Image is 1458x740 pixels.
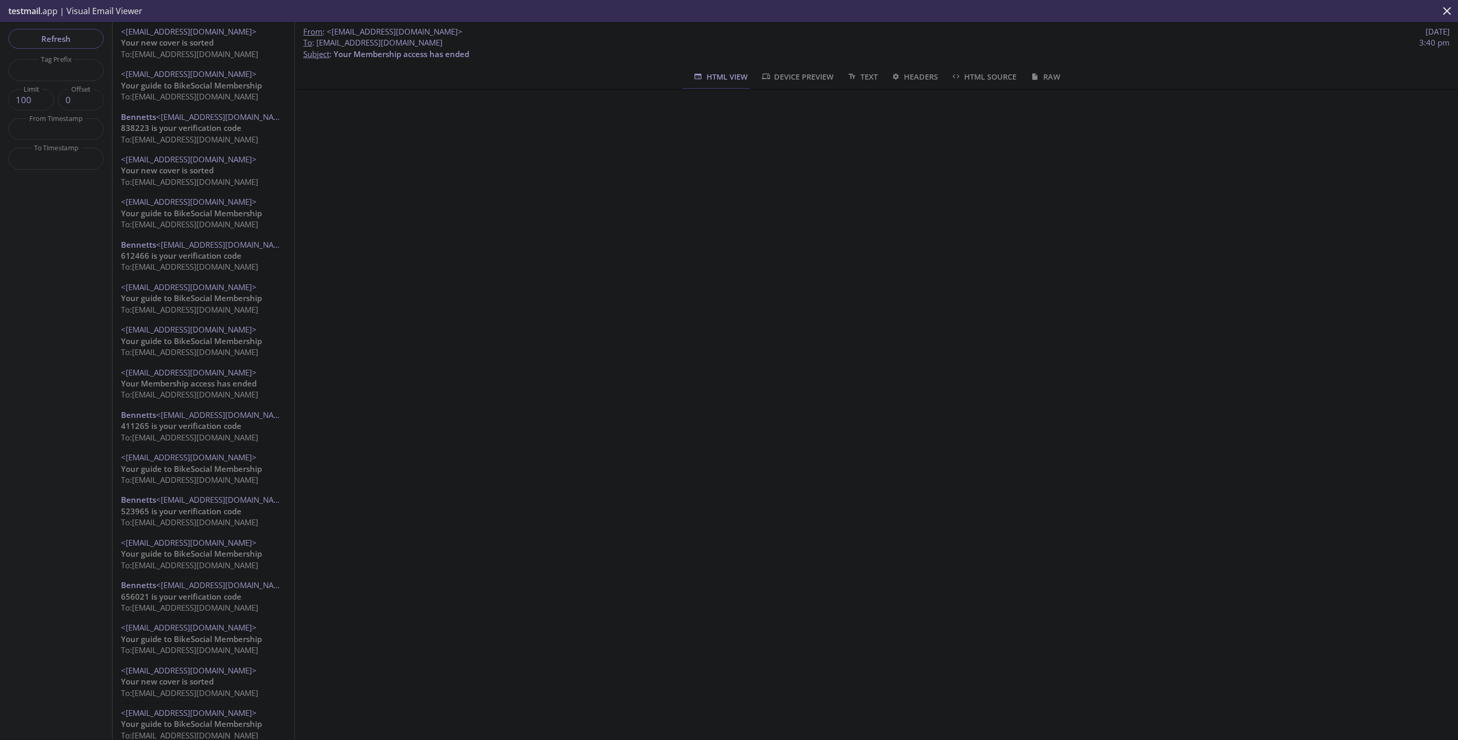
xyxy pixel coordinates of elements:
p: : [303,37,1450,60]
span: <[EMAIL_ADDRESS][DOMAIN_NAME]> [121,154,257,164]
span: : [303,26,462,37]
span: To: [EMAIL_ADDRESS][DOMAIN_NAME] [121,134,258,145]
span: Your new cover is sorted [121,676,214,687]
div: Bennetts<[EMAIL_ADDRESS][DOMAIN_NAME]>523965 is your verification codeTo:[EMAIL_ADDRESS][DOMAIN_N... [113,490,294,532]
span: To: [EMAIL_ADDRESS][DOMAIN_NAME] [121,389,258,400]
div: <[EMAIL_ADDRESS][DOMAIN_NAME]>Your guide to BikeSocial MembershipTo:[EMAIL_ADDRESS][DOMAIN_NAME] [113,320,294,362]
span: <[EMAIL_ADDRESS][DOMAIN_NAME]> [156,580,292,590]
span: From [303,26,323,37]
span: To: [EMAIL_ADDRESS][DOMAIN_NAME] [121,347,258,357]
div: <[EMAIL_ADDRESS][DOMAIN_NAME]>Your new cover is sortedTo:[EMAIL_ADDRESS][DOMAIN_NAME] [113,661,294,703]
span: <[EMAIL_ADDRESS][DOMAIN_NAME]> [121,665,257,676]
span: To [303,37,312,48]
span: Bennetts [121,410,156,420]
span: To: [EMAIL_ADDRESS][DOMAIN_NAME] [121,517,258,527]
span: <[EMAIL_ADDRESS][DOMAIN_NAME]> [327,26,462,37]
span: <[EMAIL_ADDRESS][DOMAIN_NAME]> [121,282,257,292]
span: Your new cover is sorted [121,165,214,175]
span: Bennetts [121,112,156,122]
span: Your new cover is sorted [121,37,214,48]
span: To: [EMAIL_ADDRESS][DOMAIN_NAME] [121,219,258,229]
span: 3:40 pm [1419,37,1450,48]
span: <[EMAIL_ADDRESS][DOMAIN_NAME]> [121,196,257,207]
span: To: [EMAIL_ADDRESS][DOMAIN_NAME] [121,261,258,272]
span: To: [EMAIL_ADDRESS][DOMAIN_NAME] [121,91,258,102]
div: <[EMAIL_ADDRESS][DOMAIN_NAME]>Your guide to BikeSocial MembershipTo:[EMAIL_ADDRESS][DOMAIN_NAME] [113,448,294,490]
span: 411265 is your verification code [121,421,241,431]
span: <[EMAIL_ADDRESS][DOMAIN_NAME]> [156,410,292,420]
span: Refresh [17,32,95,46]
span: Your guide to BikeSocial Membership [121,634,262,644]
span: <[EMAIL_ADDRESS][DOMAIN_NAME]> [156,494,292,505]
span: To: [EMAIL_ADDRESS][DOMAIN_NAME] [121,474,258,485]
span: HTML Source [951,70,1017,83]
span: Your guide to BikeSocial Membership [121,208,262,218]
span: <[EMAIL_ADDRESS][DOMAIN_NAME]> [121,324,257,335]
div: <[EMAIL_ADDRESS][DOMAIN_NAME]>Your guide to BikeSocial MembershipTo:[EMAIL_ADDRESS][DOMAIN_NAME] [113,618,294,660]
span: Your Membership access has ended [334,49,469,59]
span: Your Membership access has ended [121,378,257,389]
span: Your guide to BikeSocial Membership [121,80,262,91]
span: testmail [8,5,40,17]
span: <[EMAIL_ADDRESS][DOMAIN_NAME]> [121,26,257,37]
button: Refresh [8,29,104,49]
span: Your guide to BikeSocial Membership [121,548,262,559]
span: To: [EMAIL_ADDRESS][DOMAIN_NAME] [121,432,258,443]
span: <[EMAIL_ADDRESS][DOMAIN_NAME]> [121,708,257,718]
span: Your guide to BikeSocial Membership [121,463,262,474]
span: Your guide to BikeSocial Membership [121,293,262,303]
div: Bennetts<[EMAIL_ADDRESS][DOMAIN_NAME]>838223 is your verification codeTo:[EMAIL_ADDRESS][DOMAIN_N... [113,107,294,149]
span: Bennetts [121,580,156,590]
span: To: [EMAIL_ADDRESS][DOMAIN_NAME] [121,49,258,59]
span: Headers [890,70,938,83]
span: <[EMAIL_ADDRESS][DOMAIN_NAME]> [156,239,292,250]
span: <[EMAIL_ADDRESS][DOMAIN_NAME]> [121,69,257,79]
div: <[EMAIL_ADDRESS][DOMAIN_NAME]>Your guide to BikeSocial MembershipTo:[EMAIL_ADDRESS][DOMAIN_NAME] [113,278,294,319]
div: <[EMAIL_ADDRESS][DOMAIN_NAME]>Your guide to BikeSocial MembershipTo:[EMAIL_ADDRESS][DOMAIN_NAME] [113,64,294,106]
span: 656021 is your verification code [121,591,241,602]
span: To: [EMAIL_ADDRESS][DOMAIN_NAME] [121,560,258,570]
div: Bennetts<[EMAIL_ADDRESS][DOMAIN_NAME]>411265 is your verification codeTo:[EMAIL_ADDRESS][DOMAIN_N... [113,405,294,447]
div: Bennetts<[EMAIL_ADDRESS][DOMAIN_NAME]>656021 is your verification codeTo:[EMAIL_ADDRESS][DOMAIN_N... [113,576,294,617]
span: 523965 is your verification code [121,506,241,516]
span: To: [EMAIL_ADDRESS][DOMAIN_NAME] [121,602,258,613]
div: <[EMAIL_ADDRESS][DOMAIN_NAME]>Your guide to BikeSocial MembershipTo:[EMAIL_ADDRESS][DOMAIN_NAME] [113,533,294,575]
span: : [EMAIL_ADDRESS][DOMAIN_NAME] [303,37,443,48]
span: Bennetts [121,239,156,250]
span: Your guide to BikeSocial Membership [121,336,262,346]
span: Text [846,70,877,83]
span: <[EMAIL_ADDRESS][DOMAIN_NAME]> [121,622,257,633]
span: To: [EMAIL_ADDRESS][DOMAIN_NAME] [121,176,258,187]
span: Bennetts [121,494,156,505]
div: <[EMAIL_ADDRESS][DOMAIN_NAME]>Your new cover is sortedTo:[EMAIL_ADDRESS][DOMAIN_NAME] [113,22,294,64]
div: <[EMAIL_ADDRESS][DOMAIN_NAME]>Your Membership access has endedTo:[EMAIL_ADDRESS][DOMAIN_NAME] [113,363,294,405]
div: <[EMAIL_ADDRESS][DOMAIN_NAME]>Your new cover is sortedTo:[EMAIL_ADDRESS][DOMAIN_NAME] [113,150,294,192]
div: Bennetts<[EMAIL_ADDRESS][DOMAIN_NAME]>612466 is your verification codeTo:[EMAIL_ADDRESS][DOMAIN_N... [113,235,294,277]
span: HTML View [692,70,747,83]
span: 612466 is your verification code [121,250,241,261]
span: To: [EMAIL_ADDRESS][DOMAIN_NAME] [121,645,258,655]
div: <[EMAIL_ADDRESS][DOMAIN_NAME]>Your guide to BikeSocial MembershipTo:[EMAIL_ADDRESS][DOMAIN_NAME] [113,192,294,234]
span: <[EMAIL_ADDRESS][DOMAIN_NAME]> [156,112,292,122]
span: <[EMAIL_ADDRESS][DOMAIN_NAME]> [121,537,257,548]
span: [DATE] [1426,26,1450,37]
span: To: [EMAIL_ADDRESS][DOMAIN_NAME] [121,304,258,315]
span: <[EMAIL_ADDRESS][DOMAIN_NAME]> [121,452,257,462]
span: Device Preview [760,70,834,83]
span: 838223 is your verification code [121,123,241,133]
span: To: [EMAIL_ADDRESS][DOMAIN_NAME] [121,688,258,698]
span: Raw [1029,70,1060,83]
span: Your guide to BikeSocial Membership [121,719,262,729]
span: Subject [303,49,329,59]
span: <[EMAIL_ADDRESS][DOMAIN_NAME]> [121,367,257,378]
